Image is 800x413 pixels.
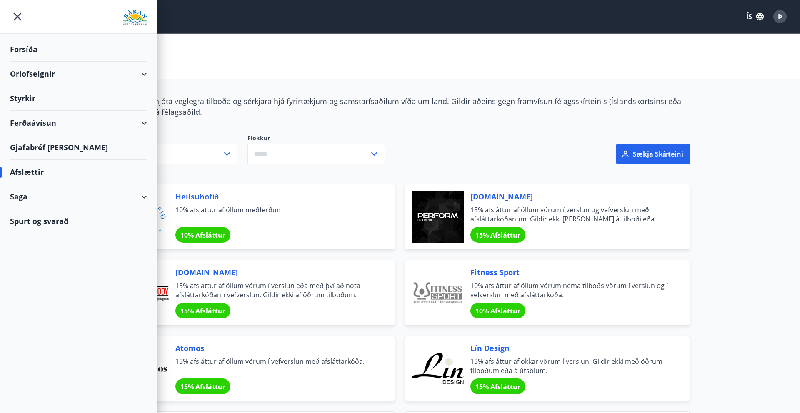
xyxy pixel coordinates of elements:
span: 10% Afsláttur [180,231,225,240]
span: 15% Afsláttur [180,306,225,316]
button: ÍS [742,9,768,24]
div: Afslættir [10,160,147,184]
button: Þ [770,7,790,27]
button: Allt [110,144,237,164]
span: Þ [778,12,782,21]
span: Félagsmenn njóta veglegra tilboða og sérkjara hjá fyrirtækjum og samstarfsaðilum víða um land. Gi... [110,96,681,117]
span: Lín Design [470,343,670,353]
span: Svæði [110,134,237,144]
label: Flokkur [247,134,385,142]
button: Sækja skírteini [616,144,690,164]
span: Heilsuhofið [175,191,375,202]
span: 10% Afsláttur [475,306,520,316]
span: 15% afsláttur af öllum vörum í vefverslun með afsláttarkóða. [175,357,375,375]
span: 10% afsláttur af öllum meðferðum [175,205,375,224]
button: menu [10,9,25,24]
span: 15% Afsláttur [180,382,225,391]
div: Forsíða [10,37,147,62]
div: Spurt og svarað [10,209,147,233]
span: 15% Afsláttur [475,382,520,391]
div: Saga [10,184,147,209]
div: Ferðaávísun [10,111,147,135]
div: Gjafabréf [PERSON_NAME] [10,135,147,160]
span: 15% Afsláttur [475,231,520,240]
img: union_logo [123,9,147,26]
span: Fitness Sport [470,267,670,278]
span: [DOMAIN_NAME] [175,267,375,278]
span: 10% afsláttur af öllum vörum nema tilboðs vörum í verslun og í vefverslun með afsláttarkóða. [470,281,670,299]
div: Styrkir [10,86,147,111]
span: 15% afsláttur af öllum vörum í verslun og vefverslun með afsláttarkóðanum. Gildir ekki [PERSON_NA... [470,205,670,224]
span: Atomos [175,343,375,353]
div: Orlofseignir [10,62,147,86]
span: 15% afsláttur af öllum vörum í verslun eða með því að nota afsláttarkóðann vefverslun. Gildir ekk... [175,281,375,299]
span: [DOMAIN_NAME] [470,191,670,202]
span: 15% afsláttur af okkar vörum í verslun. Gildir ekki með öðrum tilboðum eða á útsölum. [470,357,670,375]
